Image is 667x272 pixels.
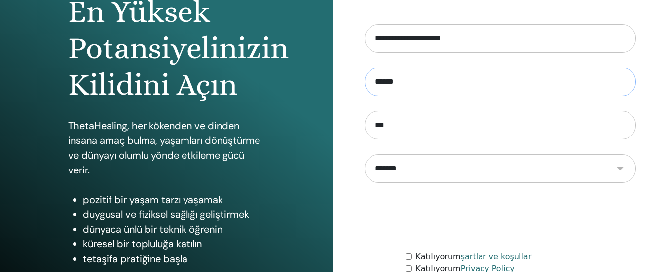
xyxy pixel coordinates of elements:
li: küresel bir topluluğa katılın [83,237,266,251]
p: ThetaHealing, her kökenden ve dinden insana amaç bulma, yaşamları dönüştürme ve dünyayı olumlu yö... [68,118,266,177]
li: tetaşifa pratiğine başla [83,251,266,266]
label: Katılıyorum [416,251,532,263]
li: duygusal ve fiziksel sağlığı geliştirmek [83,207,266,222]
li: dünyaca ünlü bir teknik öğrenin [83,222,266,237]
a: şartlar ve koşullar [461,252,532,261]
iframe: reCAPTCHA [425,198,575,236]
li: pozitif bir yaşam tarzı yaşamak [83,192,266,207]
